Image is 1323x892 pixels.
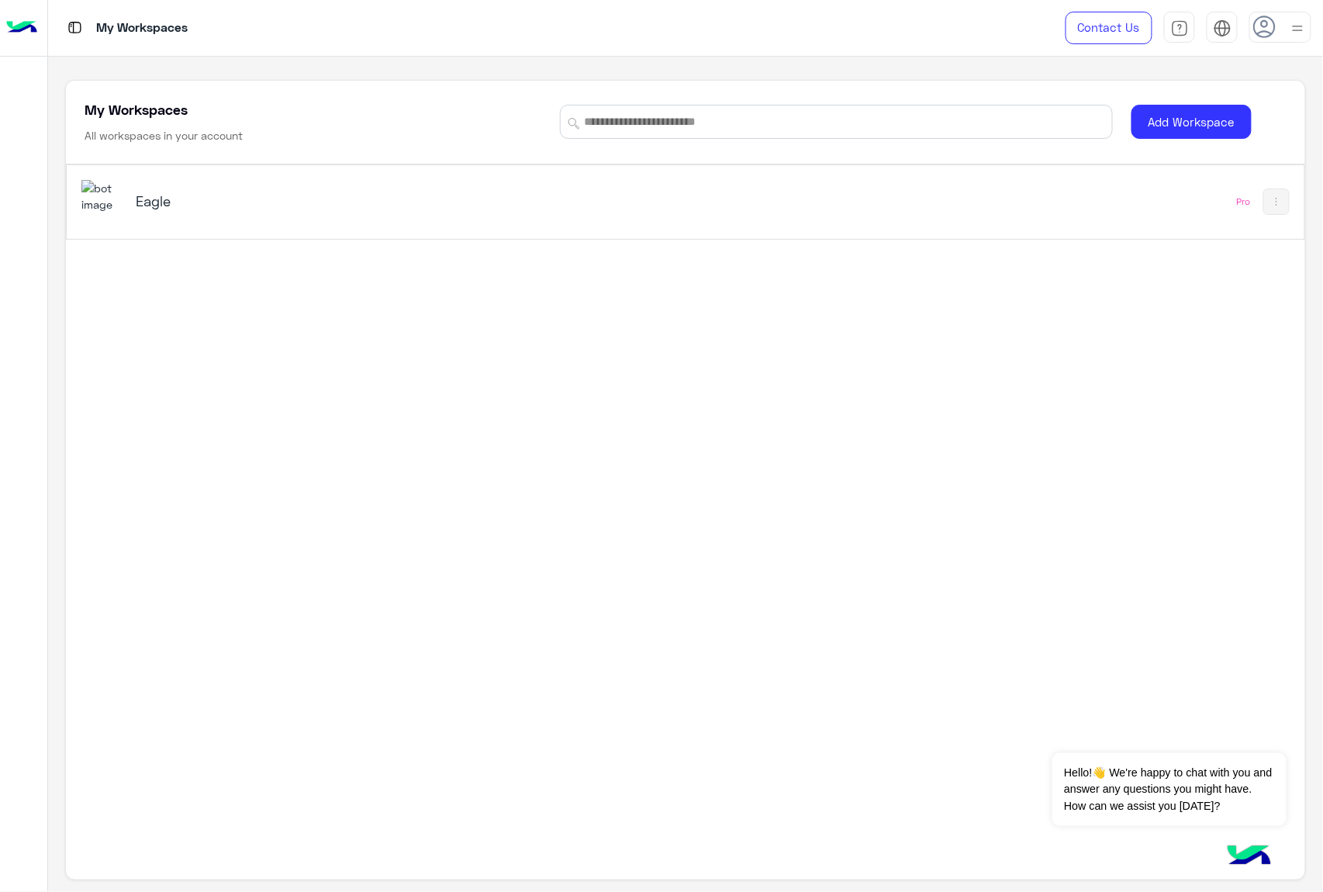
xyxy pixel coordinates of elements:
h5: Eagle [136,192,571,210]
h6: All workspaces in your account [85,128,243,143]
img: 713415422032625 [81,180,123,213]
img: tab [1171,19,1189,37]
img: tab [1214,19,1231,37]
h5: My Workspaces [85,100,188,119]
img: hulul-logo.png [1222,830,1276,884]
span: Hello!👋 We're happy to chat with you and answer any questions you might have. How can we assist y... [1052,753,1286,826]
p: My Workspaces [96,18,188,39]
a: Contact Us [1066,12,1152,44]
button: Add Workspace [1131,105,1252,140]
div: Pro [1237,195,1251,208]
img: Logo [6,12,37,44]
img: tab [65,18,85,37]
a: tab [1164,12,1195,44]
img: profile [1288,19,1307,38]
